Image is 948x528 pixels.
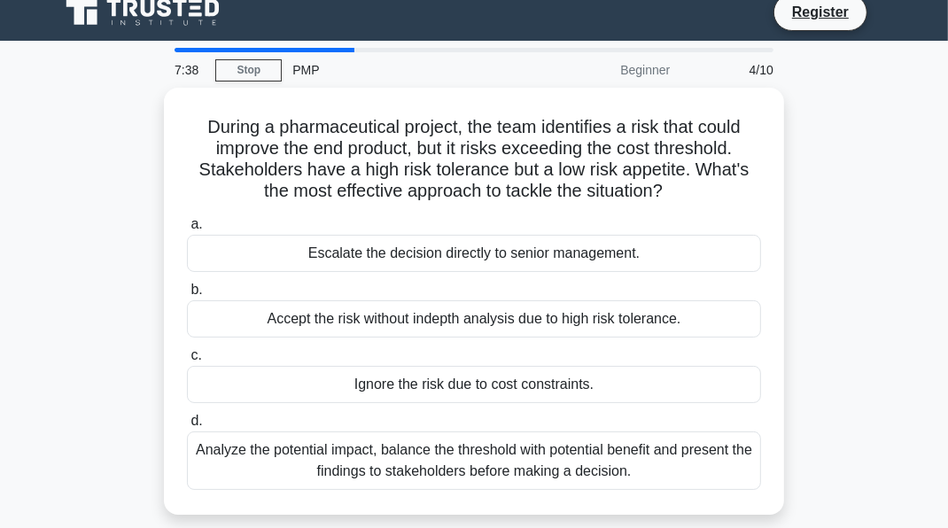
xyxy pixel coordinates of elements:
[680,52,784,88] div: 4/10
[190,282,202,297] span: b.
[185,116,763,203] h5: During a pharmaceutical project, the team identifies a risk that could improve the end product, b...
[187,366,761,403] div: Ignore the risk due to cost constraints.
[190,216,202,231] span: a.
[164,52,215,88] div: 7:38
[187,235,761,272] div: Escalate the decision directly to senior management.
[215,59,282,82] a: Stop
[187,300,761,338] div: Accept the risk without indepth analysis due to high risk tolerance.
[190,413,202,428] span: d.
[187,431,761,490] div: Analyze the potential impact, balance the threshold with potential benefit and present the findin...
[781,1,859,23] a: Register
[525,52,680,88] div: Beginner
[190,347,201,362] span: c.
[282,52,525,88] div: PMP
